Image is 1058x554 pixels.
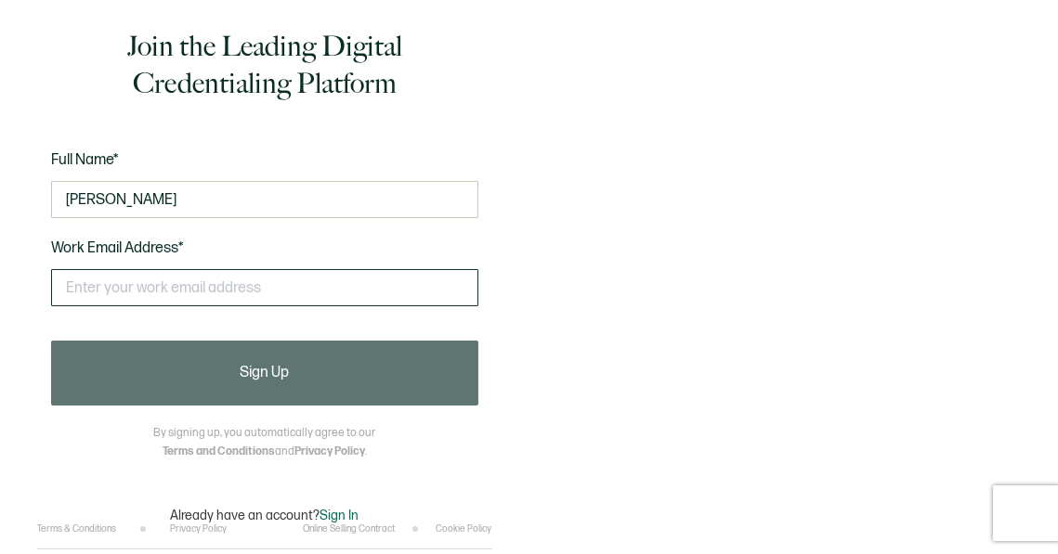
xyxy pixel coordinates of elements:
[240,366,289,380] span: Sign Up
[751,345,1058,554] iframe: Chat Widget
[51,341,478,406] button: Sign Up
[37,523,116,535] a: Terms & Conditions
[294,444,365,458] a: Privacy Policy
[153,424,375,461] p: By signing up, you automatically agree to our and .
[303,523,395,535] a: Online Selling Contract
[170,508,359,523] p: Already have an account?
[320,508,359,523] span: Sign In
[51,239,184,257] span: Work Email Address*
[51,181,478,218] input: Jane Doe
[51,269,478,306] input: Enter your work email address
[163,444,275,458] a: Terms and Conditions
[170,523,227,535] a: Privacy Policy
[51,151,119,169] span: Full Name*
[51,28,478,102] h1: Join the Leading Digital Credentialing Platform
[437,523,492,535] a: Cookie Policy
